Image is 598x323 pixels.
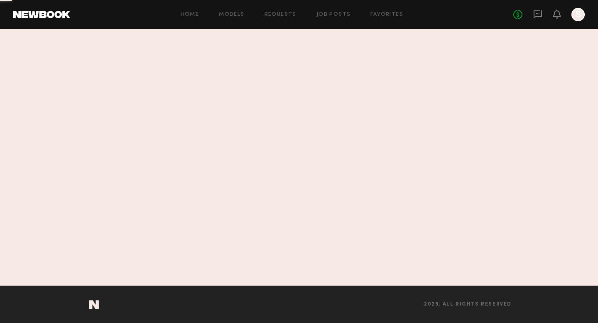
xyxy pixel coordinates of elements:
a: Job Posts [316,12,351,17]
a: Models [219,12,244,17]
a: S [571,8,585,21]
a: Favorites [370,12,403,17]
a: Home [181,12,199,17]
a: Requests [265,12,297,17]
span: 2025, all rights reserved [424,302,512,307]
